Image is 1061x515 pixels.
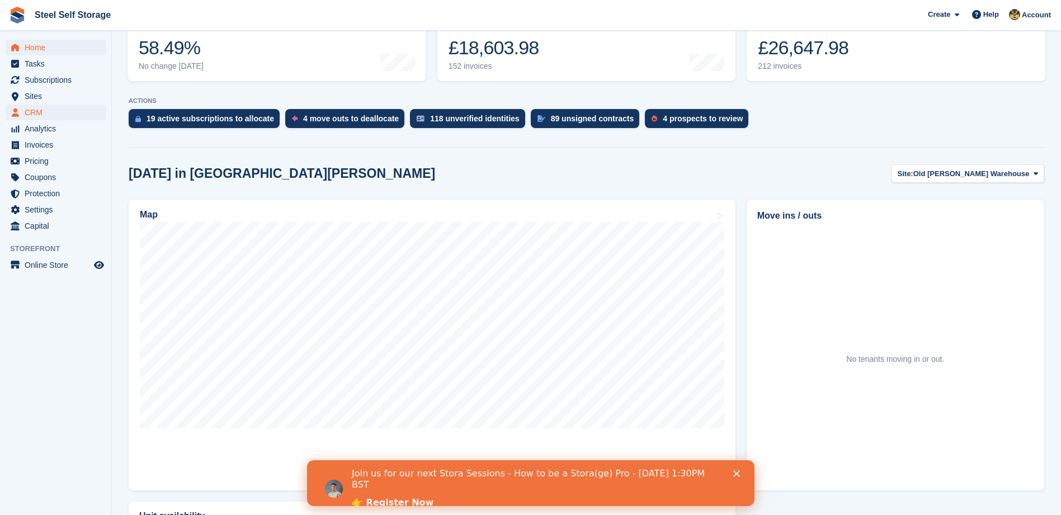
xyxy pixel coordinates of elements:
[898,168,913,179] span: Site:
[25,137,92,153] span: Invoices
[758,62,848,71] div: 212 invoices
[25,186,92,201] span: Protection
[25,257,92,273] span: Online Store
[129,109,285,134] a: 19 active subscriptions to allocate
[430,114,520,123] div: 118 unverified identities
[139,36,204,59] div: 58.49%
[417,115,425,122] img: verify_identity-adf6edd0f0f0b5bbfe63781bf79b02c33cf7c696d77639b501bdc392416b5a36.svg
[6,121,106,136] a: menu
[913,168,1030,179] span: Old [PERSON_NAME] Warehouse
[25,72,92,88] span: Subscriptions
[6,56,106,72] a: menu
[147,114,274,123] div: 19 active subscriptions to allocate
[128,10,426,81] a: Occupancy 58.49% No change [DATE]
[25,56,92,72] span: Tasks
[25,40,92,55] span: Home
[983,9,999,20] span: Help
[25,88,92,104] span: Sites
[892,164,1044,183] button: Site: Old [PERSON_NAME] Warehouse
[129,166,435,181] h2: [DATE] in [GEOGRAPHIC_DATA][PERSON_NAME]
[437,10,736,81] a: Month-to-date sales £18,603.98 152 invoices
[645,109,754,134] a: 4 prospects to review
[747,10,1045,81] a: Awaiting payment £26,647.98 212 invoices
[45,37,126,49] a: 👉 Register Now
[25,169,92,185] span: Coupons
[25,218,92,234] span: Capital
[6,137,106,153] a: menu
[1009,9,1020,20] img: James Steel
[303,114,399,123] div: 4 move outs to deallocate
[139,62,204,71] div: No change [DATE]
[30,6,115,24] a: Steel Self Storage
[757,209,1034,223] h2: Move ins / outs
[537,115,545,122] img: contract_signature_icon-13c848040528278c33f63329250d36e43548de30e8caae1d1a13099fd9432cc5.svg
[6,88,106,104] a: menu
[928,9,950,20] span: Create
[652,115,657,122] img: prospect-51fa495bee0391a8d652442698ab0144808aea92771e9ea1ae160a38d050c398.svg
[6,105,106,120] a: menu
[129,200,735,490] a: Map
[758,36,848,59] div: £26,647.98
[25,202,92,218] span: Settings
[531,109,645,134] a: 89 unsigned contracts
[6,257,106,273] a: menu
[9,7,26,23] img: stora-icon-8386f47178a22dfd0bd8f6a31ec36ba5ce8667c1dd55bd0f319d3a0aa187defe.svg
[6,186,106,201] a: menu
[6,40,106,55] a: menu
[449,36,539,59] div: £18,603.98
[285,109,410,134] a: 4 move outs to deallocate
[846,353,944,365] div: No tenants moving in or out.
[1022,10,1051,21] span: Account
[25,121,92,136] span: Analytics
[6,218,106,234] a: menu
[25,153,92,169] span: Pricing
[129,97,1044,105] p: ACTIONS
[6,72,106,88] a: menu
[135,115,141,122] img: active_subscription_to_allocate_icon-d502201f5373d7db506a760aba3b589e785aa758c864c3986d89f69b8ff3...
[449,62,539,71] div: 152 invoices
[663,114,743,123] div: 4 prospects to review
[292,115,298,122] img: move_outs_to_deallocate_icon-f764333ba52eb49d3ac5e1228854f67142a1ed5810a6f6cc68b1a99e826820c5.svg
[6,169,106,185] a: menu
[410,109,531,134] a: 118 unverified identities
[25,105,92,120] span: CRM
[10,243,111,254] span: Storefront
[92,258,106,272] a: Preview store
[426,10,437,17] div: Close
[551,114,634,123] div: 89 unsigned contracts
[6,202,106,218] a: menu
[307,460,755,506] iframe: Intercom live chat banner
[140,210,158,220] h2: Map
[6,153,106,169] a: menu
